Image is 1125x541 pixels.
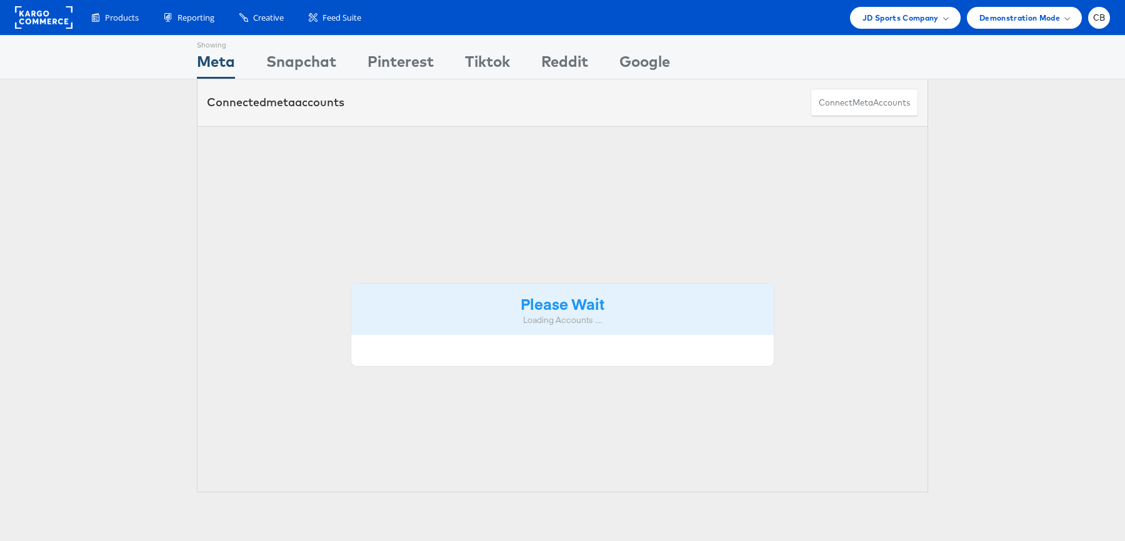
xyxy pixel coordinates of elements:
span: Feed Suite [322,12,361,24]
span: meta [852,97,873,109]
div: Snapchat [266,51,336,79]
button: ConnectmetaAccounts [811,89,918,117]
span: CB [1093,14,1106,22]
div: Pinterest [367,51,434,79]
span: meta [266,95,295,109]
span: Products [105,12,139,24]
div: Connected accounts [207,94,344,111]
div: Meta [197,51,235,79]
div: Tiktok [465,51,510,79]
span: Demonstration Mode [979,11,1060,24]
div: Google [619,51,670,79]
span: JD Sports Company [862,11,939,24]
span: Reporting [177,12,214,24]
div: Reddit [541,51,588,79]
span: Creative [253,12,284,24]
strong: Please Wait [521,293,604,314]
div: Loading Accounts .... [361,314,764,326]
div: Showing [197,36,235,51]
